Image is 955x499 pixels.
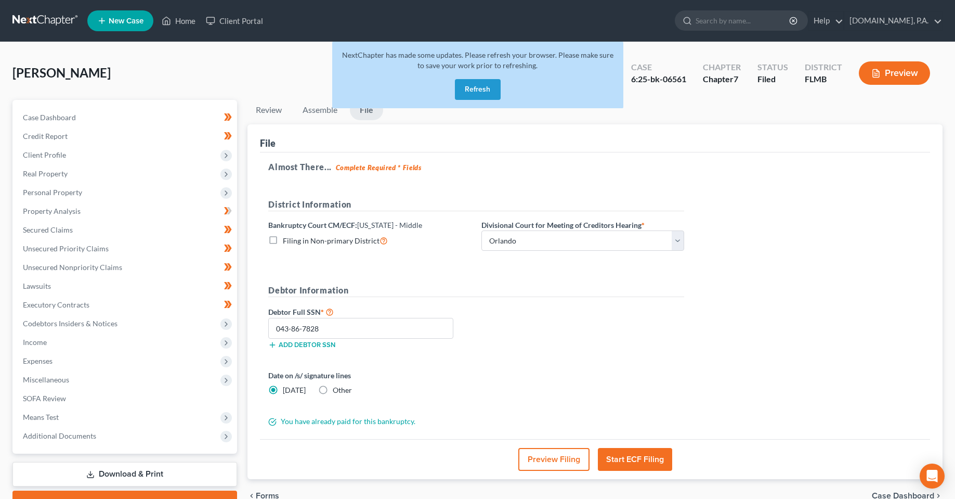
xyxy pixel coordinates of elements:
div: FLMB [805,73,842,85]
div: File [260,137,276,149]
h5: Debtor Information [268,284,684,297]
a: Help [808,11,843,30]
button: Add debtor SSN [268,341,335,349]
span: Miscellaneous [23,375,69,384]
a: Unsecured Priority Claims [15,239,237,258]
div: Open Intercom Messenger [920,464,945,489]
strong: Complete Required * Fields [336,163,422,172]
label: Debtor Full SSN [263,305,476,318]
a: Home [156,11,201,30]
h5: District Information [268,198,684,211]
span: Means Test [23,413,59,421]
span: Additional Documents [23,431,96,440]
div: Chapter [703,73,741,85]
span: Case Dashboard [23,113,76,122]
input: Search by name... [696,11,791,30]
span: [US_STATE] - Middle [357,221,422,229]
span: SOFA Review [23,394,66,403]
span: Personal Property [23,188,82,197]
span: Unsecured Nonpriority Claims [23,263,122,272]
span: [PERSON_NAME] [12,65,111,80]
a: Download & Print [12,462,237,487]
a: Client Portal [201,11,268,30]
span: Codebtors Insiders & Notices [23,319,117,328]
a: Assemble [294,100,346,120]
span: Income [23,338,47,347]
span: Unsecured Priority Claims [23,244,109,253]
span: Lawsuits [23,282,51,290]
div: You have already paid for this bankruptcy. [263,416,689,427]
a: Secured Claims [15,221,237,239]
span: Property Analysis [23,207,81,215]
button: Start ECF Filing [598,448,672,471]
input: XXX-XX-XXXX [268,318,453,339]
span: NextChapter has made some updates. Please refresh your browser. Please make sure to save your wor... [342,50,613,70]
a: Review [247,100,290,120]
button: Refresh [455,79,501,100]
div: Filed [757,73,788,85]
a: Executory Contracts [15,296,237,314]
div: 6:25-bk-06561 [631,73,686,85]
span: Executory Contracts [23,300,89,309]
h5: Almost There... [268,161,922,173]
a: Property Analysis [15,202,237,221]
span: Secured Claims [23,225,73,234]
a: Case Dashboard [15,108,237,127]
span: New Case [109,17,143,25]
div: Case [631,61,686,73]
a: Unsecured Nonpriority Claims [15,258,237,277]
div: District [805,61,842,73]
div: Chapter [703,61,741,73]
div: Status [757,61,788,73]
span: Other [333,386,352,394]
span: Expenses [23,356,53,365]
a: Lawsuits [15,277,237,296]
label: Divisional Court for Meeting of Creditors Hearing [481,220,645,231]
a: SOFA Review [15,389,237,408]
span: Client Profile [23,150,66,159]
a: [DOMAIN_NAME], P.A. [844,11,942,30]
span: [DATE] [283,386,306,394]
span: 7 [734,74,738,84]
button: Preview Filing [518,448,590,471]
span: Credit Report [23,132,68,140]
span: Filing in Non-primary District [283,236,380,245]
label: Date on /s/ signature lines [268,370,471,381]
label: Bankruptcy Court CM/ECF: [268,220,422,231]
button: Preview [859,61,930,85]
span: Real Property [23,169,68,178]
a: Credit Report [15,127,237,146]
